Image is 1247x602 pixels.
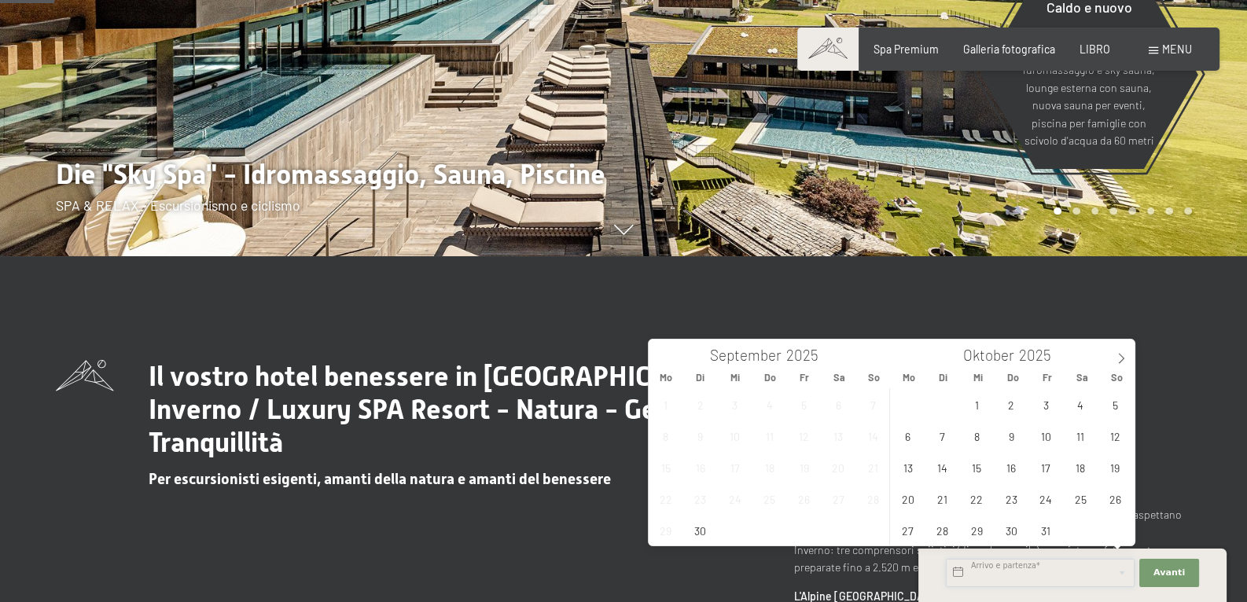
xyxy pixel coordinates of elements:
[892,373,926,383] span: Mo
[1014,28,1163,147] font: Sky Spa con piscina a sfioro da 23 metri, grande idromassaggio e sky sauna, lounge esterna con sa...
[858,483,888,514] span: September 28, 2025
[1153,567,1185,578] font: Avanti
[719,389,750,420] span: September 3, 2025
[823,389,854,420] span: September 6, 2025
[963,348,1014,363] span: Oktober
[752,373,787,383] span: Do
[789,483,819,514] span: September 26, 2025
[1139,559,1199,587] button: Avanti
[685,420,715,451] span: September 9, 2025
[710,348,782,363] span: September
[1030,373,1065,383] span: Fr
[649,373,683,383] span: Mo
[858,452,888,483] span: September 21, 2025
[892,515,923,545] span: Oktober 27, 2025
[927,420,958,451] span: Oktober 7, 2025
[1100,452,1131,483] span: Oktober 19, 2025
[962,483,992,514] span: Oktober 22, 2025
[149,470,611,488] font: Per escursionisti esigenti, amanti della natura e amanti del benessere
[1031,389,1061,420] span: Oktober 3, 2025
[650,389,681,420] span: September 1, 2025
[892,483,923,514] span: Oktober 20, 2025
[1054,207,1061,215] div: Carousel Page 1 (Current Slide)
[149,360,776,458] font: Il vostro hotel benessere in [GEOGRAPHIC_DATA] & Inverno / Luxury SPA Resort - Natura - Generosit...
[1100,389,1131,420] span: Oktober 5, 2025
[961,373,995,383] span: Mi
[926,373,961,383] span: Di
[962,452,992,483] span: Oktober 15, 2025
[1147,207,1155,215] div: Carousel Page 6
[1072,207,1080,215] div: Carousel Page 2
[685,389,715,420] span: September 2, 2025
[1109,207,1117,215] div: Carousel Page 4
[782,346,833,364] input: Year
[1162,42,1192,56] font: menu
[1080,42,1110,56] a: LIBRO
[1091,207,1099,215] div: Carousel Page 3
[1065,483,1096,514] span: Oktober 25, 2025
[685,515,715,545] span: September 30, 2025
[1031,420,1061,451] span: Oktober 10, 2025
[858,389,888,420] span: September 7, 2025
[1065,420,1096,451] span: Oktober 11, 2025
[996,389,1027,420] span: Oktober 2, 2025
[1100,483,1131,514] span: Oktober 26, 2025
[685,483,715,514] span: September 23, 2025
[754,420,785,451] span: September 11, 2025
[996,515,1027,545] span: Oktober 30, 2025
[1165,207,1173,215] div: Carousel Page 7
[789,389,819,420] span: September 5, 2025
[823,483,854,514] span: September 27, 2025
[858,420,888,451] span: September 14, 2025
[1065,373,1099,383] span: Sa
[719,452,750,483] span: September 17, 2025
[927,515,958,545] span: Oktober 28, 2025
[1048,207,1191,215] div: Carousel Pagination
[996,452,1027,483] span: Oktober 16, 2025
[719,420,750,451] span: September 10, 2025
[718,373,752,383] span: Mi
[1100,420,1131,451] span: Oktober 12, 2025
[754,389,785,420] span: September 4, 2025
[892,420,923,451] span: Oktober 6, 2025
[962,420,992,451] span: Oktober 8, 2025
[996,420,1027,451] span: Oktober 9, 2025
[787,373,822,383] span: Fr
[1031,483,1061,514] span: Oktober 24, 2025
[650,515,681,545] span: September 29, 2025
[963,42,1055,56] a: Galleria fotografica
[650,420,681,451] span: September 8, 2025
[874,42,939,56] a: Spa Premium
[683,373,718,383] span: Di
[822,373,856,383] span: Sa
[995,373,1030,383] span: Do
[1014,346,1066,364] input: Year
[996,483,1027,514] span: Oktober 23, 2025
[856,373,891,383] span: So
[962,515,992,545] span: Oktober 29, 2025
[1065,452,1096,483] span: Oktober 18, 2025
[650,452,681,483] span: September 15, 2025
[823,452,854,483] span: September 20, 2025
[1031,515,1061,545] span: Oktober 31, 2025
[789,420,819,451] span: September 12, 2025
[927,452,958,483] span: Oktober 14, 2025
[1065,389,1096,420] span: Oktober 4, 2025
[685,452,715,483] span: September 16, 2025
[789,452,819,483] span: September 19, 2025
[719,483,750,514] span: September 24, 2025
[650,483,681,514] span: September 22, 2025
[892,452,923,483] span: Oktober 13, 2025
[962,389,992,420] span: Oktober 1, 2025
[1099,373,1134,383] span: So
[754,483,785,514] span: September 25, 2025
[927,483,958,514] span: Oktober 21, 2025
[1031,452,1061,483] span: Oktober 17, 2025
[1184,207,1192,215] div: Carousel Page 8
[823,420,854,451] span: September 13, 2025
[754,452,785,483] span: September 18, 2025
[1128,207,1136,215] div: Carousel Page 5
